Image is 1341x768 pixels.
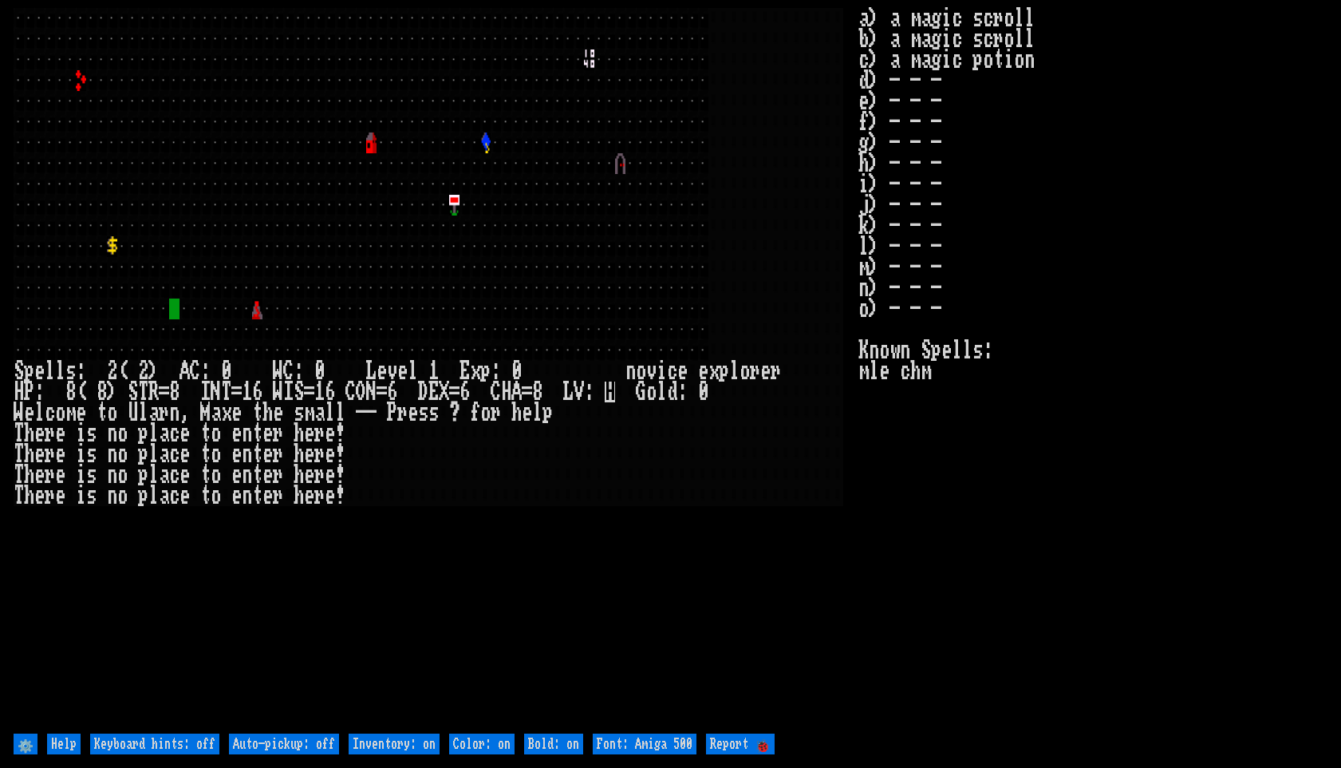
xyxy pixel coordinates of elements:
[593,734,696,754] input: Font: Amiga 500
[34,423,45,444] div: e
[148,444,159,465] div: l
[14,465,24,485] div: T
[159,485,169,506] div: a
[148,423,159,444] div: l
[45,465,55,485] div: r
[179,423,190,444] div: e
[45,402,55,423] div: c
[14,402,24,423] div: W
[304,402,314,423] div: m
[107,423,117,444] div: n
[190,361,200,382] div: C
[262,485,273,506] div: e
[55,465,65,485] div: e
[128,402,138,423] div: U
[574,382,584,402] div: V
[242,485,252,506] div: n
[522,402,532,423] div: e
[397,361,408,382] div: e
[294,361,304,382] div: :
[117,423,128,444] div: o
[252,402,262,423] div: t
[231,444,242,465] div: e
[97,402,107,423] div: t
[14,734,37,754] input: ⚙️
[179,465,190,485] div: e
[138,423,148,444] div: p
[294,444,304,465] div: h
[148,402,159,423] div: a
[128,382,138,402] div: S
[325,485,335,506] div: e
[65,382,76,402] div: 8
[117,485,128,506] div: o
[34,485,45,506] div: e
[252,444,262,465] div: t
[304,423,314,444] div: e
[294,423,304,444] div: h
[138,382,148,402] div: T
[760,361,771,382] div: e
[522,382,532,402] div: =
[45,444,55,465] div: r
[148,361,159,382] div: )
[34,382,45,402] div: :
[211,465,221,485] div: o
[314,465,325,485] div: r
[211,444,221,465] div: o
[200,444,211,465] div: t
[107,465,117,485] div: n
[86,485,97,506] div: s
[491,402,501,423] div: r
[76,465,86,485] div: i
[314,485,325,506] div: r
[45,485,55,506] div: r
[107,402,117,423] div: o
[449,402,459,423] div: ?
[211,402,221,423] div: a
[314,361,325,382] div: 0
[470,361,480,382] div: x
[24,444,34,465] div: h
[45,361,55,382] div: l
[418,382,428,402] div: D
[34,402,45,423] div: l
[304,465,314,485] div: e
[325,423,335,444] div: e
[325,465,335,485] div: e
[377,382,387,402] div: =
[657,361,667,382] div: i
[252,485,262,506] div: t
[480,361,491,382] div: p
[729,361,740,382] div: l
[294,465,304,485] div: h
[335,402,345,423] div: l
[428,402,439,423] div: s
[387,402,397,423] div: P
[242,382,252,402] div: 1
[698,382,708,402] div: 0
[335,465,345,485] div: !
[138,485,148,506] div: p
[24,361,34,382] div: p
[677,361,688,382] div: e
[86,444,97,465] div: s
[283,361,294,382] div: C
[200,382,211,402] div: I
[24,465,34,485] div: h
[740,361,750,382] div: o
[169,444,179,465] div: c
[304,444,314,465] div: e
[418,402,428,423] div: s
[200,465,211,485] div: t
[34,444,45,465] div: e
[273,465,283,485] div: r
[200,402,211,423] div: M
[397,402,408,423] div: r
[229,734,339,754] input: Auto-pickup: off
[719,361,729,382] div: p
[138,444,148,465] div: p
[408,402,418,423] div: e
[221,382,231,402] div: T
[159,382,169,402] div: =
